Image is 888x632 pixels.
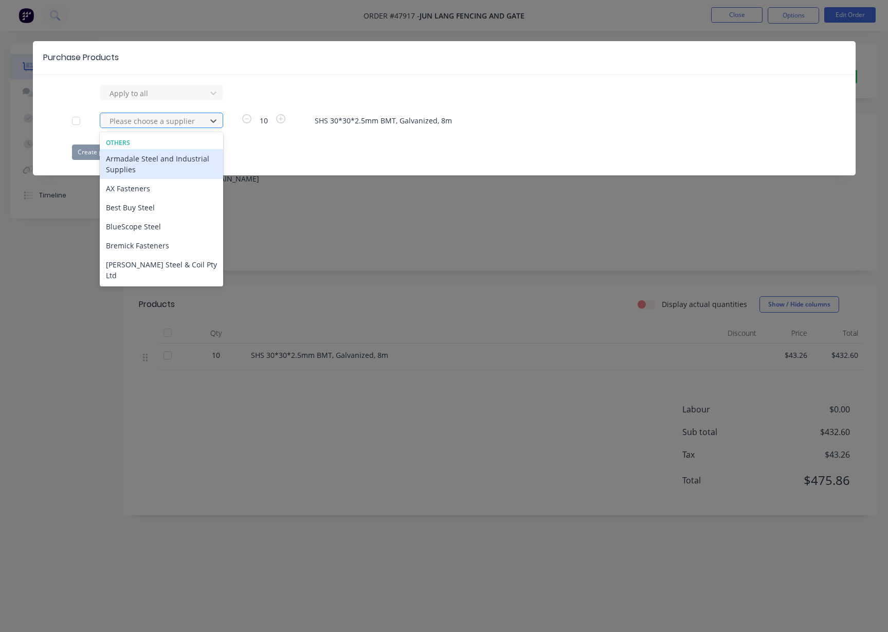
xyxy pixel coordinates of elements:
button: Create purchase(s) [72,145,138,160]
div: Bremick Fasteners [100,236,223,255]
div: Budget Powder Coater [100,285,223,304]
div: AX Fasteners [100,179,223,198]
span: 10 [253,115,274,126]
div: BlueScope Steel [100,217,223,236]
span: SHS 30*30*2.5mm BMT, Galvanized, 8m [315,115,817,126]
div: Armadale Steel and Industrial Supplies [100,149,223,179]
div: Best Buy Steel [100,198,223,217]
div: Others [100,138,223,148]
div: Purchase Products [43,51,119,64]
div: [PERSON_NAME] Steel & Coil Pty Ltd [100,255,223,285]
